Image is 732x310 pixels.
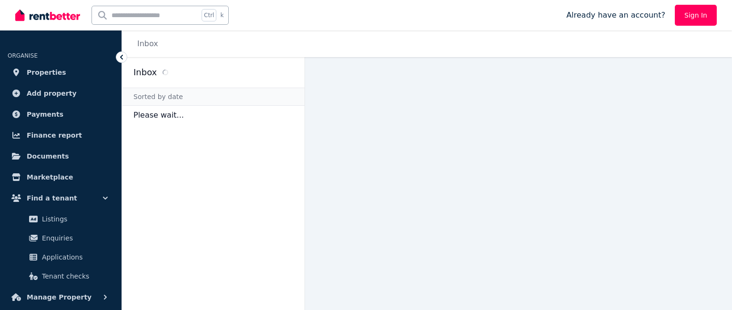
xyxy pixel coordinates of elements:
a: Listings [11,210,110,229]
a: Inbox [137,39,158,48]
img: RentBetter [15,8,80,22]
h2: Inbox [133,66,157,79]
span: Add property [27,88,77,99]
span: Ctrl [202,9,216,21]
a: Properties [8,63,114,82]
span: Documents [27,150,69,162]
span: k [220,11,224,19]
span: Applications [42,251,106,263]
nav: Breadcrumb [122,30,170,57]
span: Marketplace [27,171,73,183]
span: Properties [27,67,66,78]
span: Listings [42,213,106,225]
span: Enquiries [42,232,106,244]
a: Applications [11,248,110,267]
div: Sorted by date [122,88,305,106]
span: Finance report [27,130,82,141]
span: Already have an account? [566,10,665,21]
a: Documents [8,147,114,166]
a: Add property [8,84,114,103]
span: Payments [27,109,63,120]
button: Manage Property [8,288,114,307]
span: ORGANISE [8,52,38,59]
p: Please wait... [122,106,305,125]
a: Finance report [8,126,114,145]
span: Find a tenant [27,192,77,204]
a: Tenant checks [11,267,110,286]
a: Marketplace [8,168,114,187]
button: Find a tenant [8,189,114,208]
span: Tenant checks [42,270,106,282]
a: Payments [8,105,114,124]
span: Manage Property [27,291,91,303]
a: Sign In [675,5,717,26]
a: Enquiries [11,229,110,248]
